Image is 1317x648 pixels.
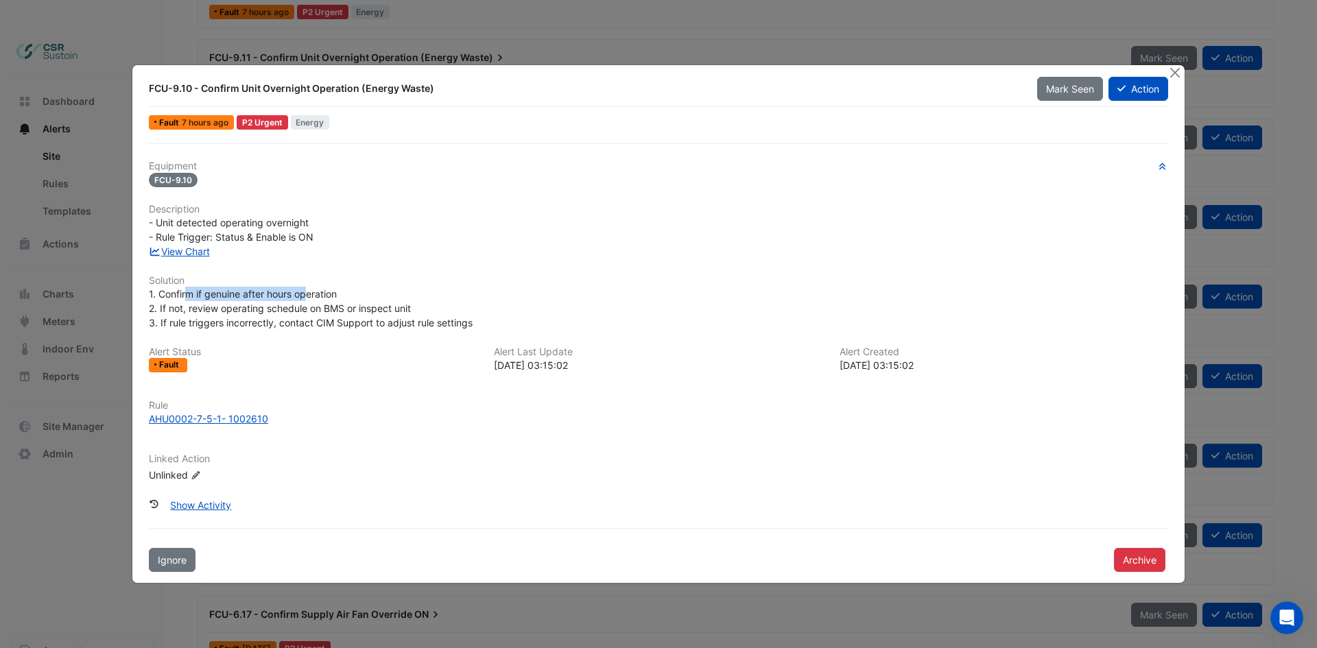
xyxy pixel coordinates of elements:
[1114,548,1165,572] button: Archive
[1108,77,1168,101] button: Action
[159,361,182,369] span: Fault
[149,346,477,358] h6: Alert Status
[149,288,473,328] span: 1. Confirm if genuine after hours operation 2. If not, review operating schedule on BMS or inspec...
[149,160,1168,172] h6: Equipment
[149,453,1168,465] h6: Linked Action
[191,470,201,480] fa-icon: Edit Linked Action
[149,548,195,572] button: Ignore
[149,204,1168,215] h6: Description
[149,400,1168,411] h6: Rule
[494,346,822,358] h6: Alert Last Update
[494,358,822,372] div: [DATE] 03:15:02
[149,275,1168,287] h6: Solution
[840,358,1168,372] div: [DATE] 03:15:02
[149,245,210,257] a: View Chart
[237,115,288,130] div: P2 Urgent
[158,554,187,566] span: Ignore
[149,467,313,481] div: Unlinked
[291,115,330,130] span: Energy
[159,119,182,127] span: Fault
[149,173,198,187] span: FCU-9.10
[1270,601,1303,634] iframe: Intercom live chat
[149,217,313,243] span: - Unit detected operating overnight - Rule Trigger: Status & Enable is ON
[149,411,268,426] div: AHU0002-7-5-1
[1037,77,1103,101] button: Mark Seen
[1167,65,1182,80] button: Close
[182,117,228,128] span: Mon 08-Sep-2025 03:15 BST
[1046,83,1094,95] span: Mark Seen
[149,82,1021,95] div: FCU-9.10 - Confirm Unit Overnight Operation (Energy Waste)
[149,411,1168,426] a: AHU0002-7-5-1- 1002610
[161,493,240,517] button: Show Activity
[840,346,1168,358] h6: Alert Created
[222,413,268,424] tcxspan: Call - 1002610 via 3CX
